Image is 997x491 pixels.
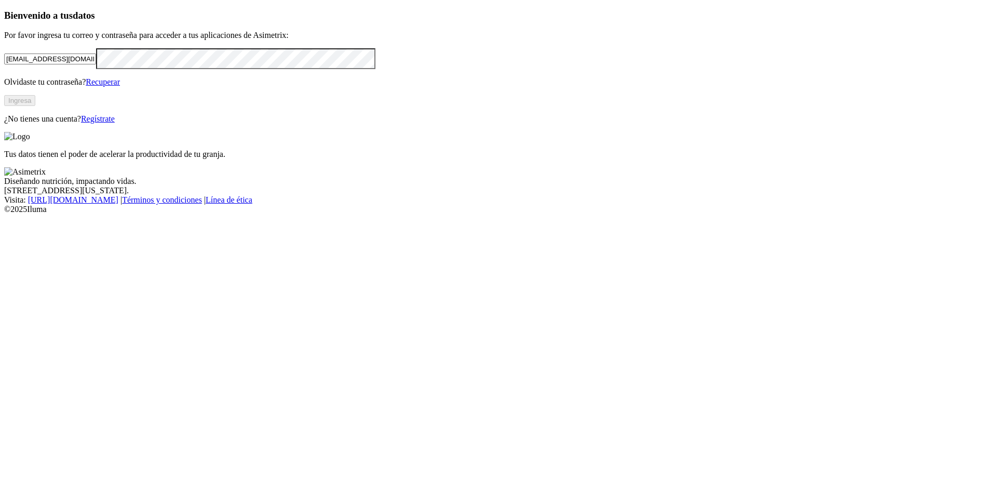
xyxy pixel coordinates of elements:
[4,54,96,64] input: Tu correo
[4,177,993,186] div: Diseñando nutrición, impactando vidas.
[4,167,46,177] img: Asimetrix
[81,114,115,123] a: Regístrate
[4,186,993,195] div: [STREET_ADDRESS][US_STATE].
[4,150,993,159] p: Tus datos tienen el poder de acelerar la productividad de tu granja.
[73,10,95,21] span: datos
[4,114,993,124] p: ¿No tienes una cuenta?
[28,195,118,204] a: [URL][DOMAIN_NAME]
[4,77,993,87] p: Olvidaste tu contraseña?
[4,132,30,141] img: Logo
[4,195,993,205] div: Visita : | |
[4,31,993,40] p: Por favor ingresa tu correo y contraseña para acceder a tus aplicaciones de Asimetrix:
[4,205,993,214] div: © 2025 Iluma
[4,10,993,21] h3: Bienvenido a tus
[122,195,202,204] a: Términos y condiciones
[4,95,35,106] button: Ingresa
[86,77,120,86] a: Recuperar
[206,195,252,204] a: Línea de ética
